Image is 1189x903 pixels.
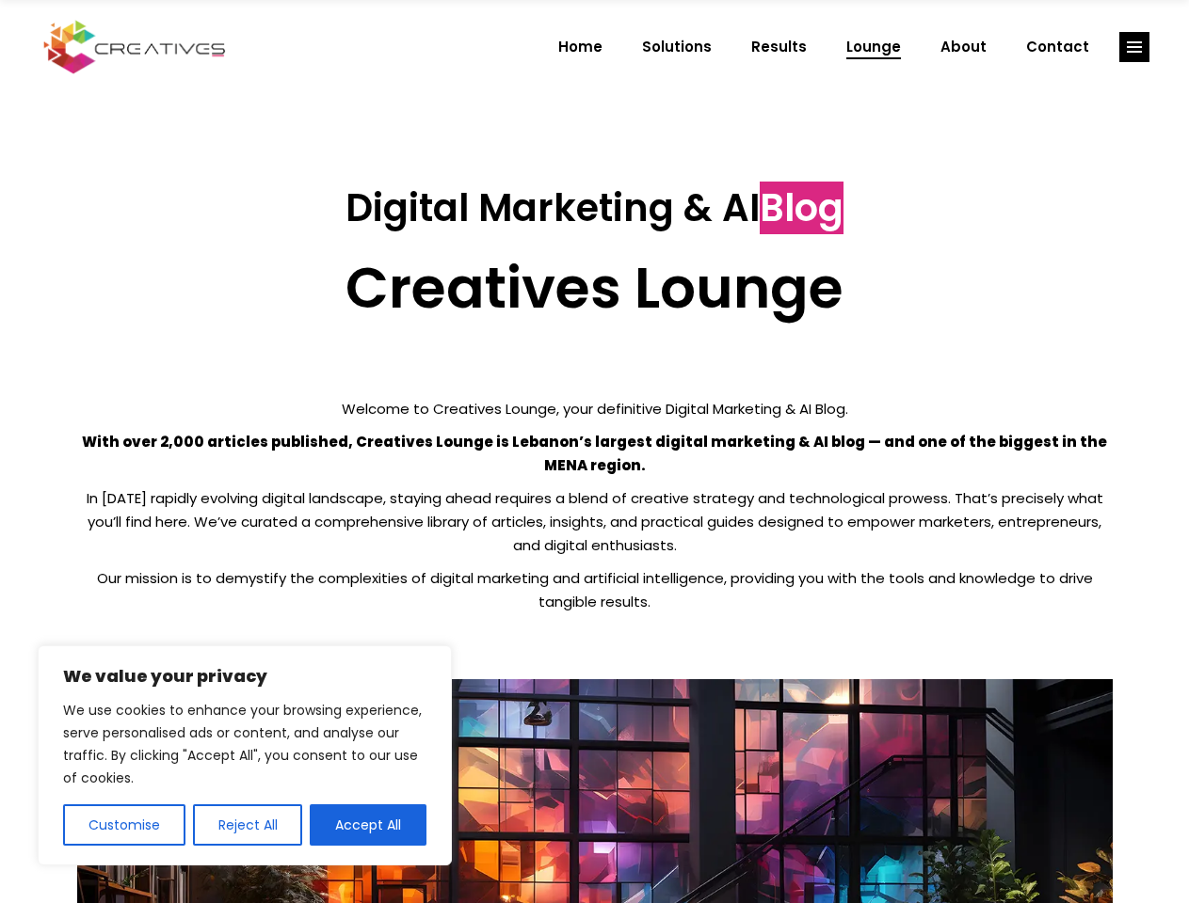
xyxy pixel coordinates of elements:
[40,18,230,76] img: Creatives
[751,23,807,71] span: Results
[827,23,921,71] a: Lounge
[77,185,1113,230] h3: Digital Marketing & AI
[77,566,1113,613] p: Our mission is to demystify the complexities of digital marketing and artificial intelligence, pr...
[642,23,712,71] span: Solutions
[558,23,603,71] span: Home
[731,23,827,71] a: Results
[1119,32,1149,62] a: link
[77,254,1113,322] h2: Creatives Lounge
[63,804,185,846] button: Customise
[63,665,426,688] p: We value your privacy
[38,645,452,865] div: We value your privacy
[82,432,1107,475] strong: With over 2,000 articles published, Creatives Lounge is Lebanon’s largest digital marketing & AI ...
[921,23,1006,71] a: About
[1026,23,1089,71] span: Contact
[193,804,303,846] button: Reject All
[846,23,901,71] span: Lounge
[1006,23,1109,71] a: Contact
[310,804,426,846] button: Accept All
[940,23,987,71] span: About
[622,23,731,71] a: Solutions
[77,486,1113,557] p: In [DATE] rapidly evolving digital landscape, staying ahead requires a blend of creative strategy...
[77,397,1113,420] p: Welcome to Creatives Lounge, your definitive Digital Marketing & AI Blog.
[63,699,426,789] p: We use cookies to enhance your browsing experience, serve personalised ads or content, and analys...
[538,23,622,71] a: Home
[760,182,844,234] span: Blog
